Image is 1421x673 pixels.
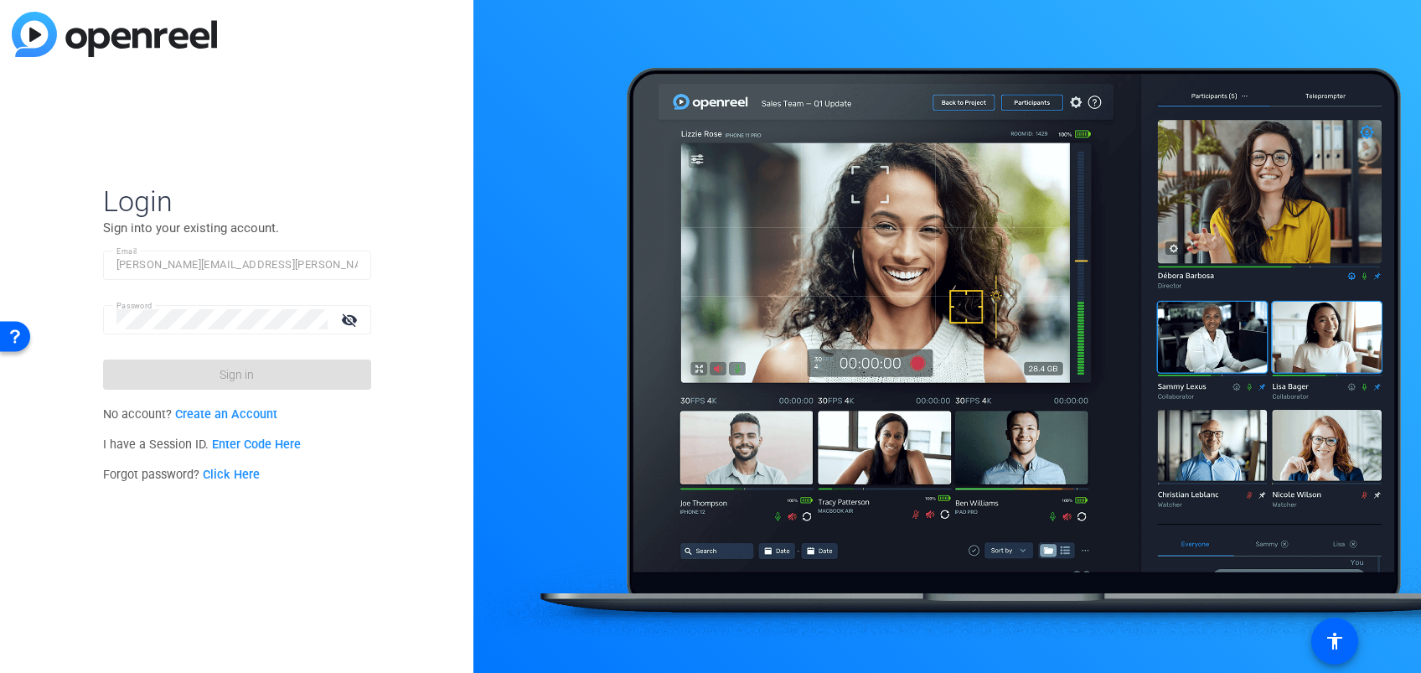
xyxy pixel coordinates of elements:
mat-icon: visibility_off [331,308,371,332]
mat-label: Password [116,301,152,310]
span: I have a Session ID. [103,437,302,452]
span: No account? [103,407,278,422]
img: blue-gradient.svg [12,12,217,57]
input: Enter Email Address [116,255,358,275]
mat-label: Email [116,246,137,256]
a: Enter Code Here [212,437,301,452]
span: Forgot password? [103,468,261,482]
mat-icon: accessibility [1325,631,1345,651]
p: Sign into your existing account. [103,219,371,237]
span: Login [103,184,371,219]
a: Create an Account [175,407,277,422]
a: Click Here [203,468,260,482]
